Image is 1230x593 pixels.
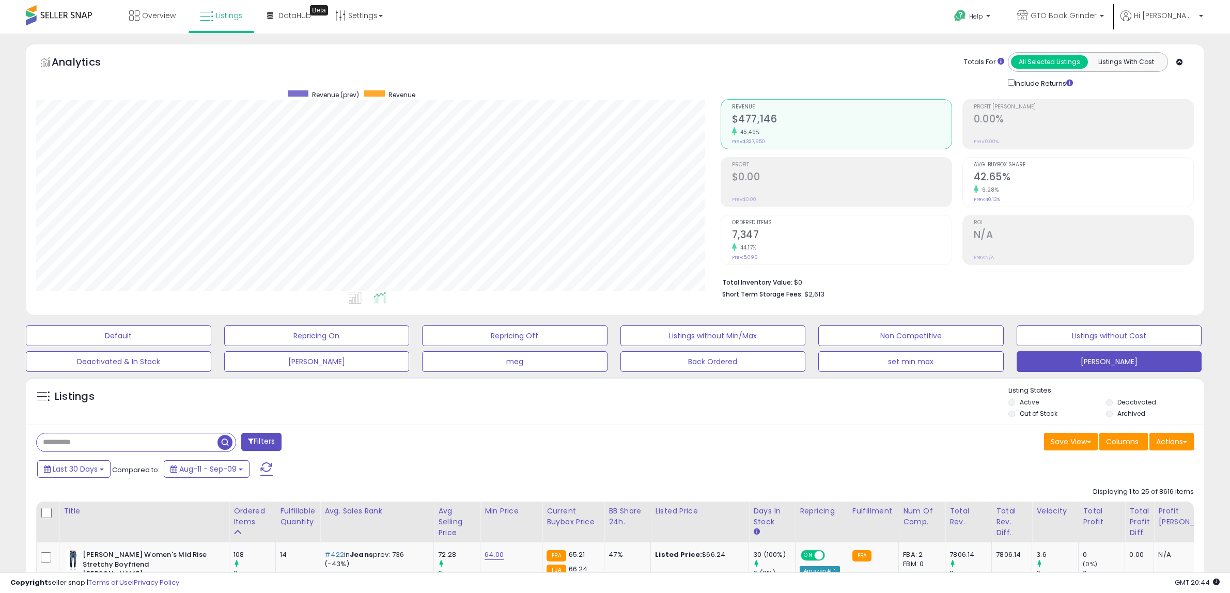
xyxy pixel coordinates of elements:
span: Profit [732,162,952,168]
div: Total Rev. [949,506,987,527]
div: 108 [233,550,275,559]
span: #422 [324,550,344,559]
h5: Analytics [52,55,121,72]
button: [PERSON_NAME] [224,351,410,372]
button: Listings without Cost [1017,325,1202,346]
a: Help [946,2,1001,34]
div: Current Buybox Price [547,506,600,527]
button: Listings without Min/Max [620,325,806,346]
small: Prev: 0.00% [974,138,999,145]
span: GTO Book Grinder [1031,10,1097,21]
button: [PERSON_NAME] [1017,351,1202,372]
small: 44.17% [737,244,757,252]
div: seller snap | | [10,578,179,588]
a: Terms of Use [88,578,132,587]
small: FBA [547,550,566,561]
div: 0 [1083,550,1125,559]
span: Aug-11 - Sep-09 [179,464,237,474]
a: 64.00 [485,550,504,560]
div: Num of Comp. [903,506,941,527]
div: Total Profit Diff. [1129,506,1149,538]
h2: N/A [974,229,1193,243]
div: Days In Stock [753,506,791,527]
span: 65.21 [569,550,585,559]
div: 14 [280,550,312,559]
span: Listings [216,10,243,21]
button: Save View [1044,433,1098,450]
i: Get Help [954,9,967,22]
li: $0 [722,275,1186,288]
button: Aug-11 - Sep-09 [164,460,250,478]
div: Fulfillment [852,506,894,517]
button: Repricing Off [422,325,608,346]
div: Velocity [1036,506,1074,517]
small: Prev: $0.00 [732,196,756,202]
span: Compared to: [112,465,160,475]
span: Help [969,12,983,21]
label: Archived [1117,409,1145,418]
span: Avg. Buybox Share [974,162,1193,168]
button: Back Ordered [620,351,806,372]
button: meg [422,351,608,372]
span: Ordered Items [732,220,952,226]
button: Default [26,325,211,346]
span: ROI [974,220,1193,226]
button: Columns [1099,433,1148,450]
span: $2,613 [804,289,824,299]
div: Displaying 1 to 25 of 8616 items [1093,487,1194,497]
h5: Listings [55,389,95,404]
div: Title [64,506,225,517]
div: Avg Selling Price [438,506,476,538]
div: Listed Price [655,506,744,517]
span: Hi [PERSON_NAME] [1134,10,1196,21]
button: Listings With Cost [1087,55,1164,69]
p: Listing States: [1008,386,1204,396]
small: 45.49% [737,128,760,136]
small: FBA [852,550,871,561]
label: Active [1020,398,1039,407]
h2: $0.00 [732,171,952,185]
div: Avg. Sales Rank [324,506,429,517]
div: Include Returns [1000,77,1085,89]
label: Out of Stock [1020,409,1057,418]
small: (0%) [1083,560,1097,568]
b: Short Term Storage Fees: [722,290,803,299]
span: Last 30 Days [53,464,98,474]
h2: 42.65% [974,171,1193,185]
button: set min max [818,351,1004,372]
div: FBM: 0 [903,559,937,569]
div: 7806.14 [949,550,991,559]
span: Revenue [388,90,415,99]
div: $66.24 [655,550,741,559]
small: Prev: 40.13% [974,196,1000,202]
button: Actions [1149,433,1194,450]
div: Total Rev. Diff. [996,506,1027,538]
h2: 7,347 [732,229,952,243]
div: FBA: 2 [903,550,937,559]
div: Ordered Items [233,506,271,527]
span: Overview [142,10,176,21]
div: BB Share 24h. [609,506,646,527]
div: Profit [PERSON_NAME] [1158,506,1220,527]
div: 30 (100%) [753,550,795,559]
small: Prev: 5,096 [732,254,757,260]
span: 2025-10-10 20:44 GMT [1175,578,1220,587]
div: Repricing [800,506,844,517]
p: in prev: 736 (-43%) [324,550,426,569]
span: Columns [1106,436,1139,447]
button: All Selected Listings [1011,55,1088,69]
div: Totals For [964,57,1004,67]
span: DataHub [278,10,311,21]
div: N/A [1158,550,1216,559]
b: Total Inventory Value: [722,278,792,287]
span: Revenue [732,104,952,110]
div: 3.6 [1036,550,1078,559]
button: Deactivated & In Stock [26,351,211,372]
a: Privacy Policy [134,578,179,587]
small: Days In Stock. [753,527,759,537]
h2: $477,146 [732,113,952,127]
button: Non Competitive [818,325,1004,346]
span: Jeans [350,550,373,559]
img: 31dwS1UXeEL._SL40_.jpg [66,550,80,571]
div: 47% [609,550,643,559]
